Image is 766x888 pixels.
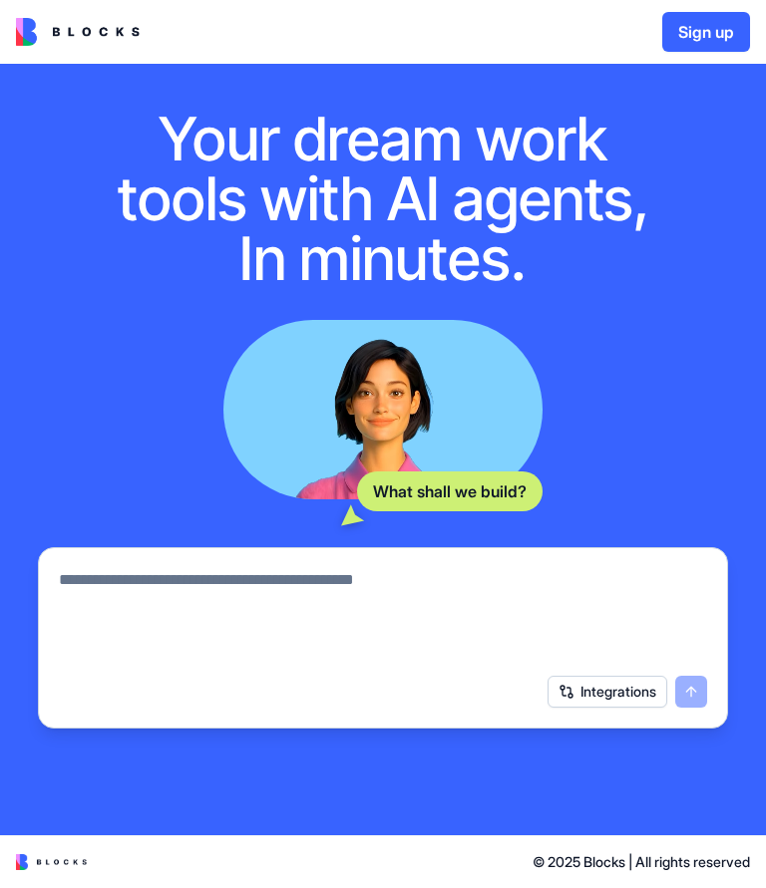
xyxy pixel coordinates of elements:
img: logo [16,854,87,870]
h1: Your dream work tools with AI agents, In minutes. [96,109,670,288]
button: Sign up [662,12,750,52]
button: Integrations [548,676,667,708]
div: What shall we build? [357,471,543,511]
img: logo [16,18,140,46]
span: © 2025 Blocks | All rights reserved [533,852,750,872]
